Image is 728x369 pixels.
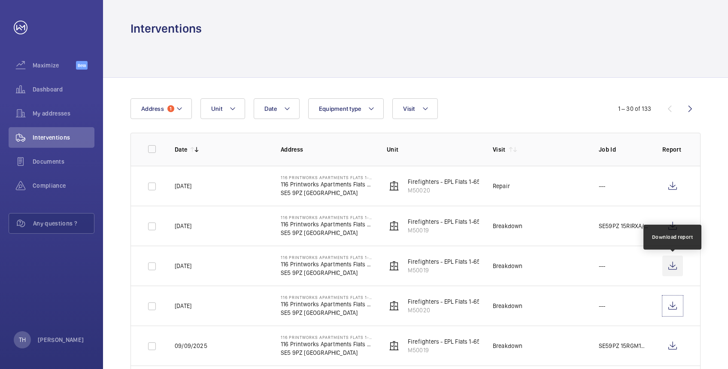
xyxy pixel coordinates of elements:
[175,302,191,310] p: [DATE]
[281,348,373,357] p: SE5 9PZ [GEOGRAPHIC_DATA]
[408,266,493,274] p: M50019
[408,346,493,354] p: M50019
[281,220,373,229] p: 116 Printworks Apartments Flats 1-65
[175,145,187,154] p: Date
[141,105,164,112] span: Address
[211,105,222,112] span: Unit
[33,61,76,70] span: Maximize
[281,255,373,260] p: 116 Printworks Apartments Flats 1-65 - High Risk Building
[167,105,174,112] span: 1
[281,340,373,348] p: 116 Printworks Apartments Flats 1-65
[493,222,523,230] div: Breakdown
[408,337,493,346] p: Firefighters - EPL Flats 1-65 No 1
[281,295,373,300] p: 116 Printworks Apartments Flats 1-65 - High Risk Building
[389,261,399,271] img: elevator.svg
[599,342,649,350] p: SE59PZ 15RGM1M/TH
[33,85,94,94] span: Dashboard
[281,215,373,220] p: 116 Printworks Apartments Flats 1-65 - High Risk Building
[33,219,94,228] span: Any questions ?
[493,262,523,270] div: Breakdown
[599,302,606,310] p: ---
[493,342,523,350] div: Breakdown
[130,21,202,37] h1: Interventions
[389,181,399,191] img: elevator.svg
[599,182,606,190] p: ---
[599,222,649,230] p: SE59PZ 15RIRXA/TH
[264,105,277,112] span: Date
[599,145,649,154] p: Job Id
[281,260,373,268] p: 116 Printworks Apartments Flats 1-65
[618,104,651,113] div: 1 – 30 of 133
[19,335,26,344] p: TH
[254,98,300,119] button: Date
[408,177,494,186] p: Firefighters - EPL Flats 1-65 No 2
[38,335,84,344] p: [PERSON_NAME]
[599,262,606,270] p: ---
[408,186,494,195] p: M50020
[281,229,373,237] p: SE5 9PZ [GEOGRAPHIC_DATA]
[33,181,94,190] span: Compliance
[408,226,493,235] p: M50019
[175,222,191,230] p: [DATE]
[281,145,373,154] p: Address
[308,98,384,119] button: Equipment type
[403,105,415,112] span: Visit
[281,335,373,340] p: 116 Printworks Apartments Flats 1-65 - High Risk Building
[200,98,245,119] button: Unit
[175,262,191,270] p: [DATE]
[130,98,192,119] button: Address1
[175,182,191,190] p: [DATE]
[33,157,94,166] span: Documents
[408,297,494,306] p: Firefighters - EPL Flats 1-65 No 2
[662,145,683,154] p: Report
[33,133,94,142] span: Interventions
[493,182,510,190] div: Repair
[389,221,399,231] img: elevator.svg
[76,61,88,70] span: Beta
[389,301,399,311] img: elevator.svg
[175,342,207,350] p: 09/09/2025
[281,308,373,317] p: SE5 9PZ [GEOGRAPHIC_DATA]
[392,98,437,119] button: Visit
[652,233,693,241] div: Download report
[408,257,493,266] p: Firefighters - EPL Flats 1-65 No 1
[319,105,361,112] span: Equipment type
[408,217,493,226] p: Firefighters - EPL Flats 1-65 No 1
[389,341,399,351] img: elevator.svg
[387,145,479,154] p: Unit
[493,302,523,310] div: Breakdown
[408,306,494,314] p: M50020
[33,109,94,118] span: My addresses
[281,175,373,180] p: 116 Printworks Apartments Flats 1-65 - High Risk Building
[281,180,373,189] p: 116 Printworks Apartments Flats 1-65
[281,268,373,277] p: SE5 9PZ [GEOGRAPHIC_DATA]
[493,145,506,154] p: Visit
[281,300,373,308] p: 116 Printworks Apartments Flats 1-65
[281,189,373,197] p: SE5 9PZ [GEOGRAPHIC_DATA]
